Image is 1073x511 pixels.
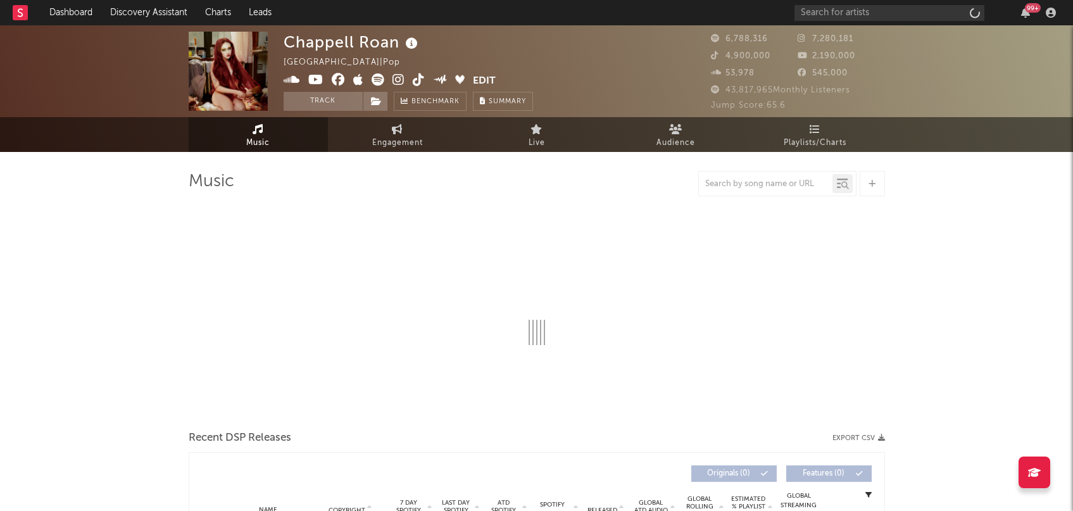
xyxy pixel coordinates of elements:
[284,55,415,70] div: [GEOGRAPHIC_DATA] | Pop
[489,98,526,105] span: Summary
[794,5,984,21] input: Search for artists
[746,117,885,152] a: Playlists/Charts
[189,117,328,152] a: Music
[832,434,885,442] button: Export CSV
[699,179,832,189] input: Search by song name or URL
[798,35,853,43] span: 7,280,181
[372,136,423,151] span: Engagement
[711,69,755,77] span: 53,978
[467,117,606,152] a: Live
[656,136,695,151] span: Audience
[798,52,855,60] span: 2,190,000
[246,136,270,151] span: Music
[1025,3,1041,13] div: 99 +
[529,136,545,151] span: Live
[1021,8,1030,18] button: 99+
[711,52,770,60] span: 4,900,000
[794,470,853,477] span: Features ( 0 )
[411,94,460,110] span: Benchmark
[328,117,467,152] a: Engagement
[473,92,533,111] button: Summary
[786,465,872,482] button: Features(0)
[784,136,846,151] span: Playlists/Charts
[711,101,786,110] span: Jump Score: 65.6
[691,465,777,482] button: Originals(0)
[189,431,291,446] span: Recent DSP Releases
[711,86,850,94] span: 43,817,965 Monthly Listeners
[711,35,768,43] span: 6,788,316
[394,92,467,111] a: Benchmark
[284,32,421,53] div: Chappell Roan
[700,470,758,477] span: Originals ( 0 )
[798,69,848,77] span: 545,000
[284,92,363,111] button: Track
[473,73,496,89] button: Edit
[606,117,746,152] a: Audience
